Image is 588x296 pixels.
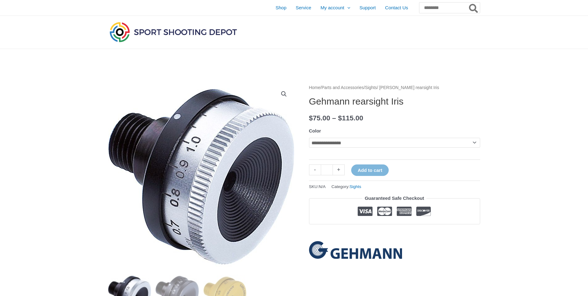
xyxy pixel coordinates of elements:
a: - [309,164,321,175]
span: – [332,114,336,122]
nav: Breadcrumb [309,84,480,92]
legend: Guaranteed Safe Checkout [362,194,427,203]
input: Product quantity [321,164,333,175]
img: Gehmann rearsight Iris [108,84,294,270]
button: Search [468,2,480,13]
img: Sport Shooting Depot [108,20,238,43]
a: Home [309,85,321,90]
a: Gehmann [309,241,402,259]
a: + [333,164,345,175]
label: Color [309,128,321,133]
a: View full-screen image gallery [278,88,290,100]
a: Sights [350,184,361,189]
a: Parts and Accessories [321,85,364,90]
iframe: Customer reviews powered by Trustpilot [309,229,480,236]
h1: Gehmann rearsight Iris [309,96,480,107]
bdi: 115.00 [338,114,363,122]
span: SKU: [309,183,326,191]
button: Add to cart [351,164,389,176]
span: $ [338,114,342,122]
span: Category: [331,183,361,191]
span: $ [309,114,313,122]
bdi: 75.00 [309,114,330,122]
span: N/A [319,184,326,189]
a: Sights [365,85,377,90]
